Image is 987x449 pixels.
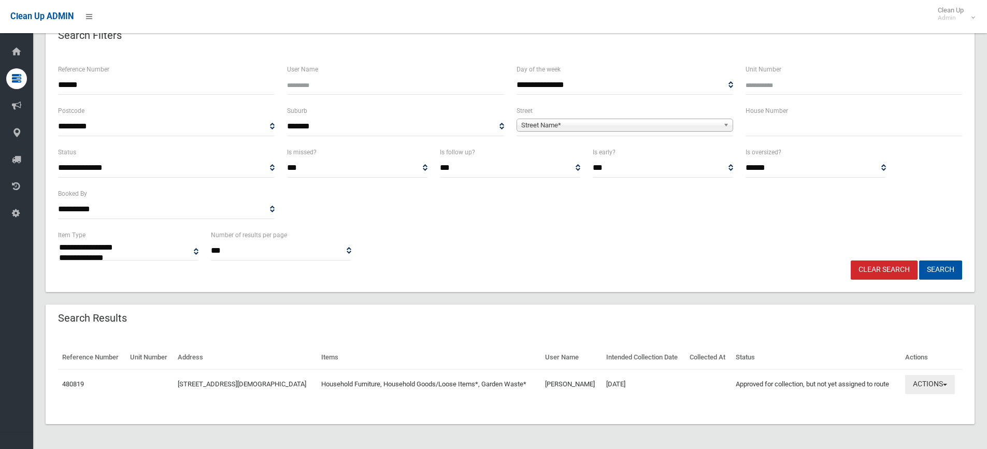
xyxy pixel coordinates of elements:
label: Day of the week [517,64,561,75]
th: Reference Number [58,346,126,369]
label: Street [517,105,533,117]
label: Is follow up? [440,147,475,158]
a: 480819 [62,380,84,388]
label: Postcode [58,105,84,117]
label: Unit Number [746,64,781,75]
label: Is early? [593,147,616,158]
button: Actions [905,375,955,394]
th: Unit Number [126,346,174,369]
label: Item Type [58,229,85,241]
a: Clear Search [851,260,918,280]
th: Actions [901,346,962,369]
th: Intended Collection Date [602,346,685,369]
th: User Name [541,346,602,369]
td: Household Furniture, Household Goods/Loose Items*, Garden Waste* [317,369,541,399]
label: Status [58,147,76,158]
th: Address [174,346,317,369]
span: Clean Up [933,6,974,22]
label: Suburb [287,105,307,117]
td: Approved for collection, but not yet assigned to route [732,369,901,399]
header: Search Results [46,308,139,328]
span: Street Name* [521,119,719,132]
label: Number of results per page [211,229,287,241]
label: User Name [287,64,318,75]
th: Collected At [685,346,732,369]
span: Clean Up ADMIN [10,11,74,21]
th: Status [732,346,901,369]
label: House Number [746,105,788,117]
label: Reference Number [58,64,109,75]
td: [DATE] [602,369,685,399]
small: Admin [938,14,964,22]
label: Booked By [58,188,87,199]
button: Search [919,260,962,280]
a: [STREET_ADDRESS][DEMOGRAPHIC_DATA] [178,380,306,388]
th: Items [317,346,541,369]
label: Is oversized? [746,147,781,158]
label: Is missed? [287,147,317,158]
header: Search Filters [46,25,134,46]
td: [PERSON_NAME] [541,369,602,399]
